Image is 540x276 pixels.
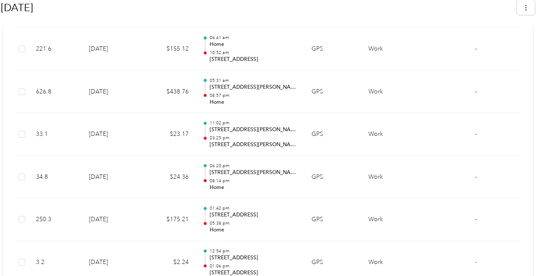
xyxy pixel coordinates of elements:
[210,169,298,177] p: [STREET_ADDRESS][PERSON_NAME]
[210,254,298,262] p: [STREET_ADDRESS]
[210,78,298,84] p: 05:31 am
[475,88,477,95] span: -
[82,113,143,156] td: [DATE]
[475,130,477,138] span: -
[210,248,298,254] p: 12:54 pm
[210,41,298,48] p: Home
[29,113,82,156] td: 33.1
[210,141,298,149] p: [STREET_ADDRESS][PERSON_NAME]
[210,50,298,56] p: 10:52 am
[82,71,143,114] td: [DATE]
[362,156,427,199] td: Work
[475,173,477,180] span: -
[29,71,82,114] td: 626.8
[210,135,298,141] p: 03:25 pm
[82,28,143,71] td: [DATE]
[143,156,196,199] td: $24.36
[362,113,427,156] td: Work
[210,184,298,192] p: Home
[210,263,298,269] p: 01:06 pm
[29,28,82,71] td: 221.6
[475,45,477,52] span: -
[210,35,298,41] p: 06:41 am
[82,156,143,199] td: [DATE]
[210,120,298,126] p: 11:02 pm
[210,205,298,211] p: 01:42 pm
[305,198,362,241] td: GPS
[143,113,196,156] td: $23.17
[210,163,298,169] p: 06:20 pm
[210,126,298,134] p: [STREET_ADDRESS][PERSON_NAME]
[210,84,298,91] p: [STREET_ADDRESS][PERSON_NAME][PERSON_NAME]
[362,71,427,114] td: Work
[29,156,82,199] td: 34.8
[210,99,298,106] p: Home
[362,28,427,71] td: Work
[305,156,362,199] td: GPS
[210,56,298,63] p: [STREET_ADDRESS]
[82,198,143,241] td: [DATE]
[29,198,82,241] td: 250.3
[210,178,298,184] p: 08:14 pm
[305,28,362,71] td: GPS
[210,226,298,234] p: Home
[210,220,298,226] p: 05:38 pm
[143,28,196,71] td: $155.12
[210,211,298,219] p: [STREET_ADDRESS]
[362,198,427,241] td: Work
[475,258,477,266] span: -
[143,71,196,114] td: $438.76
[210,93,298,99] p: 08:57 pm
[143,198,196,241] td: $175.21
[475,216,477,223] span: -
[305,113,362,156] td: GPS
[305,71,362,114] td: GPS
